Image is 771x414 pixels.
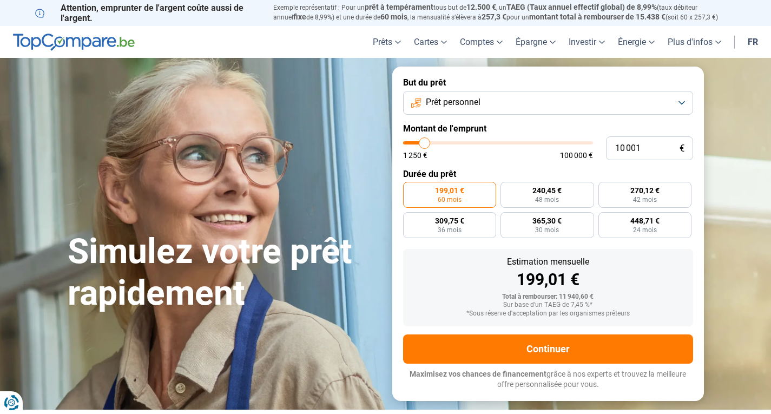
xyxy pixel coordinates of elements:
[403,152,427,159] span: 1 250 €
[529,12,665,21] span: montant total à rembourser de 15.438 €
[532,217,562,225] span: 365,30 €
[412,272,684,288] div: 199,01 €
[403,334,693,364] button: Continuer
[412,301,684,309] div: Sur base d'un TAEG de 7,45 %*
[482,12,506,21] span: 257,3 €
[366,26,407,58] a: Prêts
[410,370,546,378] span: Maximisez vos chances de financement
[403,123,693,134] label: Montant de l'emprunt
[380,12,407,21] span: 60 mois
[403,369,693,390] p: grâce à nos experts et trouvez la meilleure offre personnalisée pour vous.
[680,144,684,153] span: €
[535,196,559,203] span: 48 mois
[403,169,693,179] label: Durée du prêt
[365,3,433,11] span: prêt à tempérament
[403,77,693,88] label: But du prêt
[412,258,684,266] div: Estimation mensuelle
[509,26,562,58] a: Épargne
[407,26,453,58] a: Cartes
[611,26,661,58] a: Énergie
[68,231,379,314] h1: Simulez votre prêt rapidement
[412,293,684,301] div: Total à rembourser: 11 940,60 €
[630,187,660,194] span: 270,12 €
[633,227,657,233] span: 24 mois
[506,3,657,11] span: TAEG (Taux annuel effectif global) de 8,99%
[453,26,509,58] a: Comptes
[13,34,135,51] img: TopCompare
[562,26,611,58] a: Investir
[661,26,728,58] a: Plus d'infos
[293,12,306,21] span: fixe
[273,3,736,22] p: Exemple représentatif : Pour un tous but de , un (taux débiteur annuel de 8,99%) et une durée de ...
[438,227,462,233] span: 36 mois
[426,96,480,108] span: Prêt personnel
[633,196,657,203] span: 42 mois
[535,227,559,233] span: 30 mois
[532,187,562,194] span: 240,45 €
[412,310,684,318] div: *Sous réserve d'acceptation par les organismes prêteurs
[435,217,464,225] span: 309,75 €
[435,187,464,194] span: 199,01 €
[35,3,260,23] p: Attention, emprunter de l'argent coûte aussi de l'argent.
[560,152,593,159] span: 100 000 €
[741,26,765,58] a: fr
[403,91,693,115] button: Prêt personnel
[466,3,496,11] span: 12.500 €
[630,217,660,225] span: 448,71 €
[438,196,462,203] span: 60 mois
